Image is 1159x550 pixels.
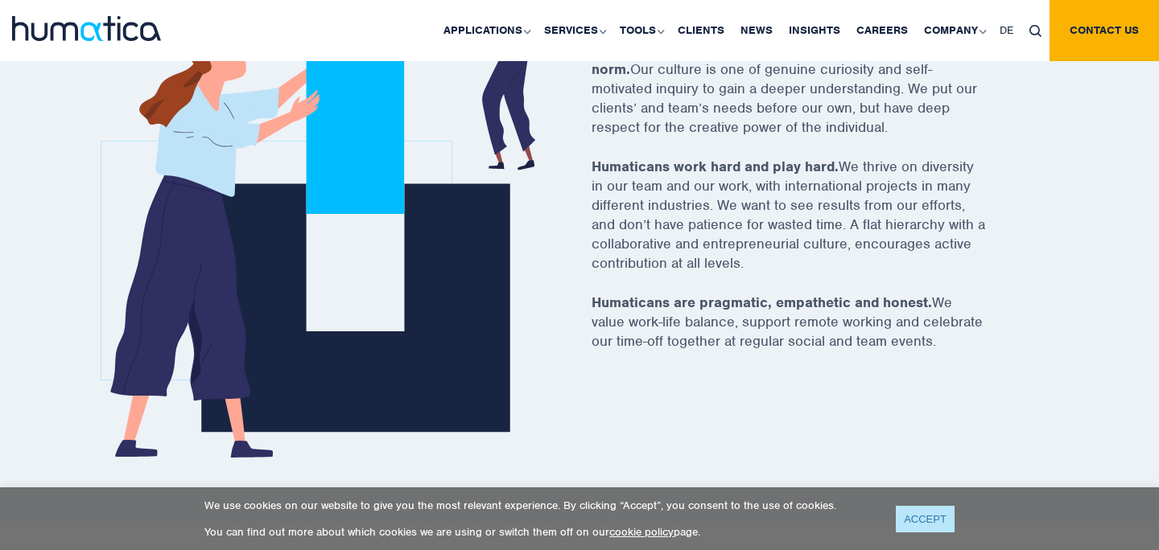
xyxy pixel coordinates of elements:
p: You can find out more about which cookies we are using or switch them off on our page. [204,525,876,539]
p: We use cookies on our website to give you the most relevant experience. By clicking “Accept”, you... [204,499,876,512]
strong: Humaticans work hard and play hard. [592,158,839,175]
a: ACCEPT [896,506,955,532]
p: We value work-life balance, support remote working and celebrate our time-off together at regular... [592,293,1026,371]
img: search_icon [1029,25,1041,37]
a: cookie policy [609,525,674,539]
p: Our culture is one of genuine curiosity and self-motivated inquiry to gain a deeper understanding... [592,40,1026,157]
span: DE [1000,23,1013,37]
img: logo [12,16,161,41]
p: We thrive on diversity in our team and our work, with international projects in many different in... [592,157,1026,293]
strong: Humaticans are driven by a passion to go beyond the norm. [592,41,945,78]
strong: Humaticans are pragmatic, empathetic and honest. [592,293,932,311]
